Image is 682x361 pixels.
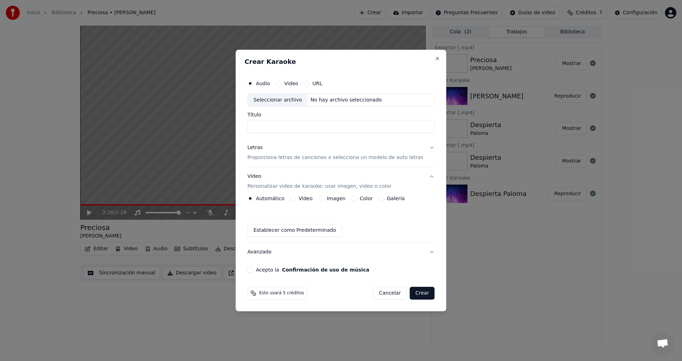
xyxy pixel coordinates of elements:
label: URL [312,81,322,86]
p: Personalizar video de karaoke: usar imagen, video o color [247,183,391,190]
label: Video [284,81,298,86]
div: Seleccionar archivo [248,94,308,106]
button: Avanzado [247,243,434,261]
label: Acepto la [256,267,369,272]
div: Video [247,173,391,190]
button: LetrasProporciona letras de canciones o selecciona un modelo de auto letras [247,139,434,167]
label: Galería [387,196,405,201]
div: Letras [247,144,262,152]
label: Título [247,113,434,117]
label: Video [299,196,313,201]
button: Cancelar [373,287,407,300]
button: Crear [410,287,434,300]
button: Acepto la [282,267,369,272]
div: VideoPersonalizar video de karaoke: usar imagen, video o color [247,196,434,242]
label: Color [360,196,373,201]
div: No hay archivo seleccionado [308,97,385,104]
button: Establecer como Predeterminado [247,224,342,237]
label: Automático [256,196,284,201]
label: Imagen [327,196,346,201]
button: VideoPersonalizar video de karaoke: usar imagen, video o color [247,168,434,196]
h2: Crear Karaoke [244,59,437,65]
p: Proporciona letras de canciones o selecciona un modelo de auto letras [247,154,423,162]
span: Esto usará 5 créditos [259,290,304,296]
label: Audio [256,81,270,86]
